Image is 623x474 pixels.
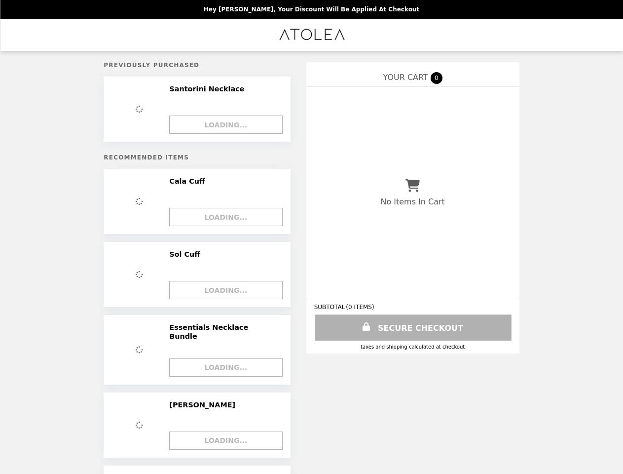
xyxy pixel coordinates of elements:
h2: [PERSON_NAME] [169,400,239,409]
span: SUBTOTAL [314,304,346,311]
h5: Previously Purchased [104,62,290,69]
h2: Sol Cuff [169,250,204,259]
img: Brand Logo [278,25,345,45]
div: Taxes and Shipping calculated at checkout [314,344,512,350]
p: No Items In Cart [380,197,444,206]
span: ( 0 ITEMS ) [346,304,374,311]
h2: Cala Cuff [169,177,209,186]
span: YOUR CART [383,73,428,82]
h2: Santorini Necklace [169,84,248,93]
h5: Recommended Items [104,154,290,161]
span: 0 [431,72,442,84]
h2: Essentials Necklace Bundle [169,323,281,341]
p: Hey [PERSON_NAME], your discount will be applied at checkout [204,6,419,13]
